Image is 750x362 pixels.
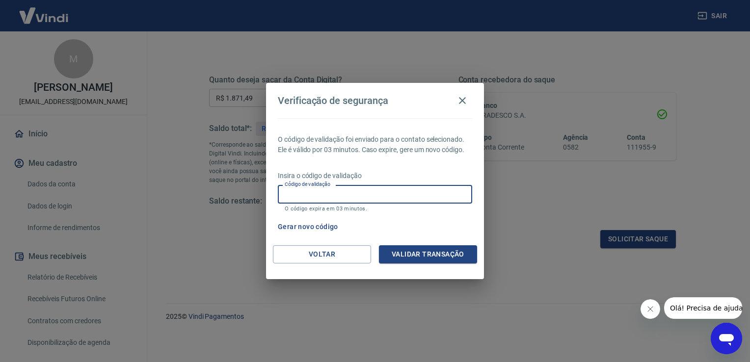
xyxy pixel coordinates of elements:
span: Olá! Precisa de ajuda? [6,7,82,15]
button: Voltar [273,245,371,263]
button: Gerar novo código [274,218,342,236]
iframe: Fechar mensagem [641,299,660,319]
p: Insira o código de validação [278,171,472,181]
p: O código expira em 03 minutos. [285,206,465,212]
iframe: Mensagem da empresa [664,297,742,319]
h4: Verificação de segurança [278,95,388,106]
p: O código de validação foi enviado para o contato selecionado. Ele é válido por 03 minutos. Caso e... [278,134,472,155]
iframe: Botão para abrir a janela de mensagens [711,323,742,354]
button: Validar transação [379,245,477,263]
label: Código de validação [285,181,330,188]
